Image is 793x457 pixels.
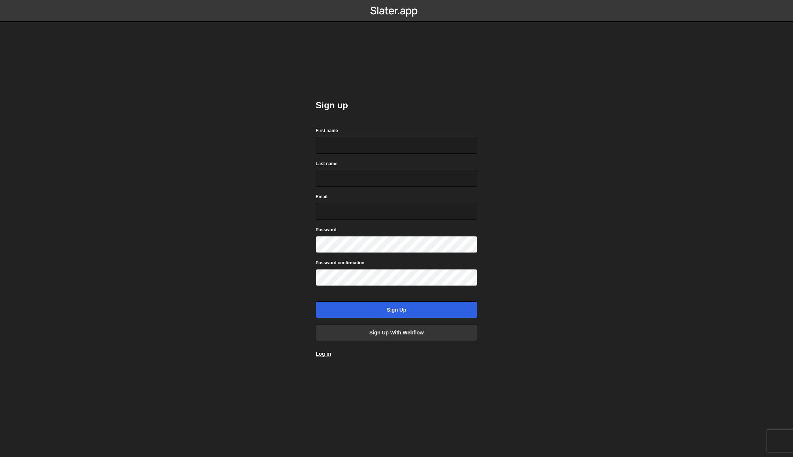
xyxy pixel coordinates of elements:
[316,127,338,134] label: First name
[316,324,477,341] a: Sign up with Webflow
[316,301,477,318] input: Sign up
[316,160,337,167] label: Last name
[316,351,331,357] a: Log in
[316,259,365,266] label: Password confirmation
[316,99,477,111] h2: Sign up
[316,193,327,200] label: Email
[316,226,337,233] label: Password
